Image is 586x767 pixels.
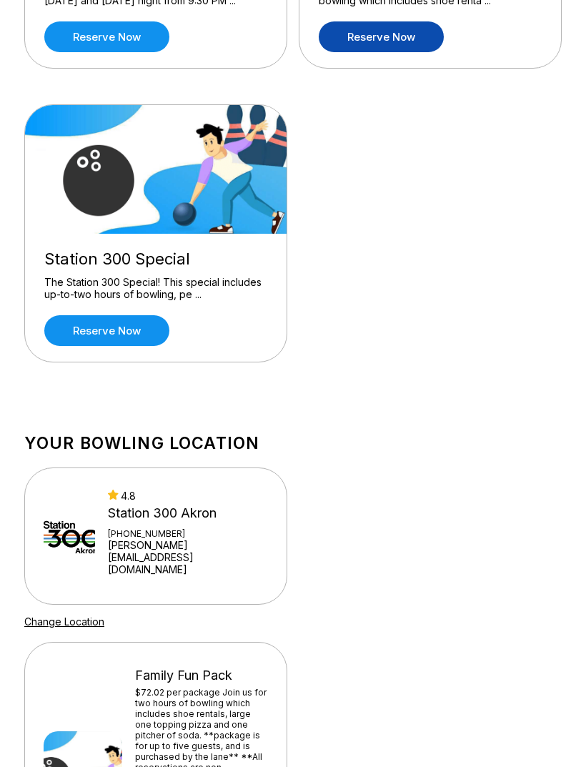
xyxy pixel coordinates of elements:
[24,615,104,628] a: Change Location
[44,249,267,269] div: Station 300 Special
[24,433,562,453] h1: Your bowling location
[25,105,288,234] img: Station 300 Special
[108,490,268,502] div: 4.8
[319,21,444,52] a: Reserve now
[44,315,169,346] a: Reserve now
[108,528,268,539] div: [PHONE_NUMBER]
[108,539,268,575] a: [PERSON_NAME][EMAIL_ADDRESS][DOMAIN_NAME]
[44,497,95,575] img: Station 300 Akron
[44,276,267,301] div: The Station 300 Special! This special includes up-to-two hours of bowling, pe ...
[108,505,268,521] div: Station 300 Akron
[44,21,169,52] a: Reserve now
[135,668,268,683] div: Family Fun Pack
